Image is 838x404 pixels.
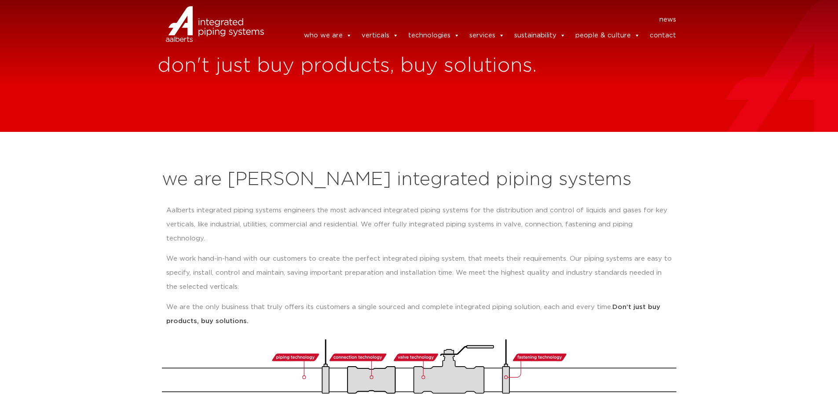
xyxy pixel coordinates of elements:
[650,27,676,44] a: contact
[575,27,640,44] a: people & culture
[277,13,677,27] nav: Menu
[514,27,566,44] a: sustainability
[166,300,672,328] p: We are the only business that truly offers its customers a single sourced and complete integrated...
[408,27,460,44] a: technologies
[469,27,505,44] a: services
[166,204,672,246] p: Aalberts integrated piping systems engineers the most advanced integrated piping systems for the ...
[304,27,352,44] a: who we are
[659,13,676,27] a: news
[162,169,677,190] h2: we are [PERSON_NAME] integrated piping systems
[166,252,672,294] p: We work hand-in-hand with our customers to create the perfect integrated piping system, that meet...
[362,27,399,44] a: verticals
